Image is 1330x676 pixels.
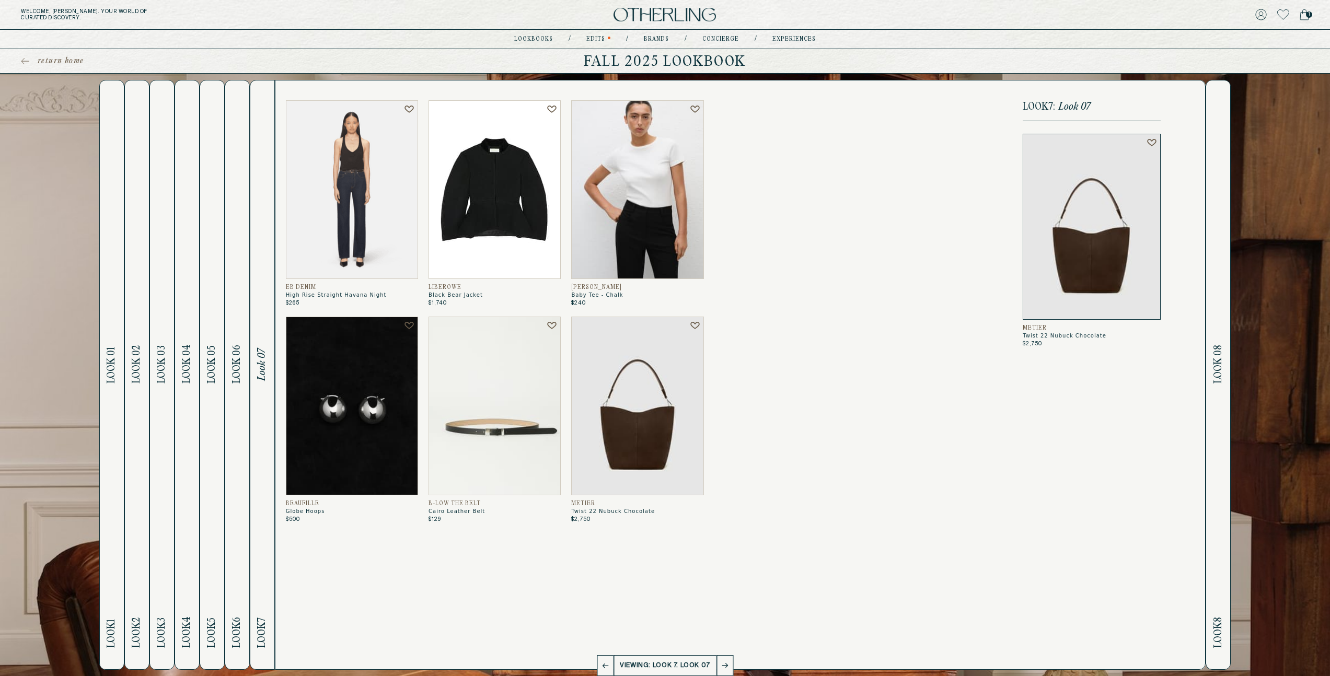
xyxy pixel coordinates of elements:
[429,292,561,298] span: Black Bear Jacket
[429,516,441,522] span: $129
[1306,11,1312,18] span: 1
[586,37,605,42] a: Edits
[131,346,143,384] span: Look 02
[181,616,193,648] span: Look 4
[21,56,84,66] a: return home
[156,346,168,384] span: Look 03
[231,345,243,384] span: Look 06
[256,617,268,648] span: Look 7
[571,292,703,298] span: Baby Tee - Chalk
[225,80,250,670] button: Look6Look 06
[571,500,595,507] span: Metier
[644,37,669,42] a: Brands
[131,617,143,648] span: Look 2
[181,345,193,384] span: Look 04
[256,348,268,381] span: Look 07
[571,508,703,515] span: Twist 22 Nubuck Chocolate
[685,35,687,43] div: /
[38,56,84,66] span: return home
[106,619,118,648] span: Look 1
[286,292,418,298] span: High Rise Straight Havana Night
[429,500,481,507] span: B-low the Belt
[1023,333,1161,339] span: Twist 22 Nubuck Chocolate
[99,80,124,670] button: Look1Look 01
[612,660,718,671] p: Viewing: Look 7. Look 07
[755,35,757,43] div: /
[626,35,628,43] div: /
[175,80,200,670] button: Look4Look 04
[1023,325,1047,331] span: Metier
[772,37,816,42] a: experiences
[702,37,739,42] a: concierge
[286,317,418,495] img: Globe Hoops
[21,8,407,21] h5: Welcome, [PERSON_NAME] . Your world of curated discovery.
[286,100,418,279] img: High Rise Straight Havana Night
[149,80,175,670] button: Look3Look 03
[1058,101,1091,112] span: Look 07
[286,300,299,306] span: $265
[1023,101,1055,112] span: Look 7 :
[514,37,553,42] a: lookbooks
[250,80,275,670] button: Look7Look 07
[231,617,243,648] span: Look 6
[106,347,118,384] span: Look 01
[1023,341,1042,347] span: $2,750
[1023,134,1161,320] img: Twist 22 Nubuck Chocolate
[286,500,319,507] span: Beaufille
[571,284,622,290] span: [PERSON_NAME]
[614,8,716,22] img: logo
[286,284,316,290] span: EB Denim
[200,80,225,670] button: Look5Look 05
[571,317,703,495] img: Twist 22 Nubuck Chocolate
[21,53,1309,69] h1: Fall 2025 Lookbook
[286,508,418,515] span: Globe Hoops
[1206,80,1231,670] button: Look8Look 08
[156,617,168,648] span: Look 3
[1300,7,1309,22] a: 1
[1212,345,1224,384] span: Look 08
[571,516,591,522] span: $2,750
[124,80,149,670] button: Look2Look 02
[286,516,300,522] span: $500
[429,284,461,290] span: LIBEROWE
[1212,617,1224,648] span: Look 8
[571,100,703,279] img: Baby Tee - Chalk
[429,300,447,306] span: $1,740
[571,300,586,306] span: $240
[429,317,561,495] img: CAIRO LEATHER BELT
[206,617,218,648] span: Look 5
[429,100,561,279] img: BLACK BEAR JACKET
[429,508,561,515] span: Cairo Leather Belt
[569,35,571,43] div: /
[206,346,218,384] span: Look 05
